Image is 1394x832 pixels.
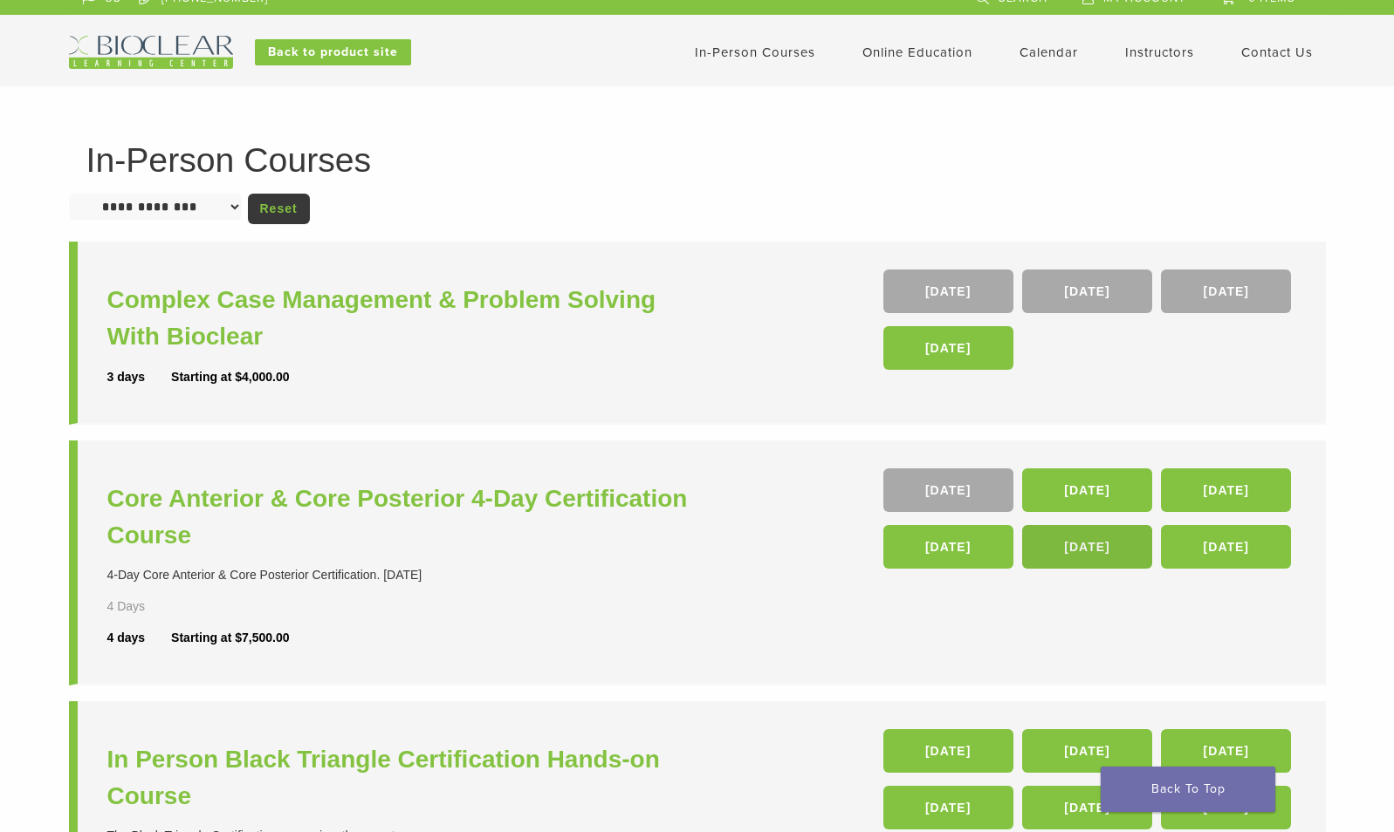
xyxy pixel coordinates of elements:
div: 3 days [107,368,172,386]
a: Online Education [862,44,972,60]
div: 4 Days [107,597,196,616]
div: 4 days [107,629,172,647]
a: [DATE] [1022,269,1152,313]
a: [DATE] [883,729,1013,773]
a: [DATE] [1022,525,1152,569]
a: Back to product site [255,39,411,65]
a: Calendar [1020,44,1078,60]
a: Contact Us [1241,44,1313,60]
a: [DATE] [883,326,1013,370]
a: Instructors [1125,44,1194,60]
a: Back To Top [1101,767,1275,812]
a: In-Person Courses [695,44,815,60]
div: , , , [883,269,1296,378]
a: [DATE] [1161,729,1291,773]
a: Core Anterior & Core Posterior 4-Day Certification Course [107,481,702,554]
div: Starting at $4,000.00 [171,368,289,386]
a: [DATE] [883,786,1013,829]
img: Bioclear [69,36,233,69]
a: [DATE] [883,468,1013,512]
div: 4-Day Core Anterior & Core Posterior Certification. [DATE] [107,566,702,584]
a: Complex Case Management & Problem Solving With Bioclear [107,282,702,355]
a: In Person Black Triangle Certification Hands-on Course [107,741,702,815]
a: [DATE] [1022,729,1152,773]
a: [DATE] [1161,468,1291,512]
div: Starting at $7,500.00 [171,629,289,647]
h1: In-Person Courses [86,143,1308,177]
div: , , , , , [883,468,1296,577]
a: [DATE] [1161,525,1291,569]
a: [DATE] [1022,468,1152,512]
a: [DATE] [1161,269,1291,313]
a: [DATE] [883,525,1013,569]
a: Reset [248,194,310,224]
a: [DATE] [1022,786,1152,829]
a: [DATE] [883,269,1013,313]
